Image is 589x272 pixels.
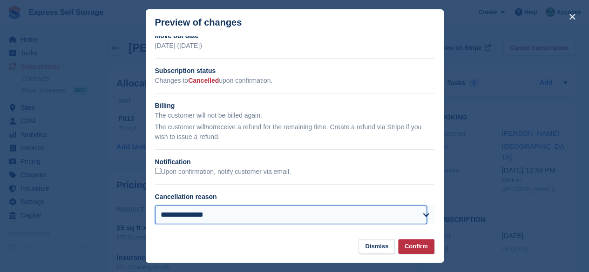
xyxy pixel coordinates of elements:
[155,66,434,76] h2: Subscription status
[155,168,291,176] label: Upon confirmation, notify customer via email.
[155,17,242,28] p: Preview of changes
[565,9,580,24] button: close
[188,77,219,84] span: Cancelled
[155,122,434,142] p: The customer will receive a refund for the remaining time. Create a refund via Stripe if you wish...
[205,123,214,131] em: not
[155,41,434,51] p: [DATE] ([DATE])
[155,76,434,86] p: Changes to upon confirmation.
[155,31,434,41] h2: Move out date
[155,193,217,200] label: Cancellation reason
[155,111,434,120] p: The customer will not be billed again.
[155,168,161,174] input: Upon confirmation, notify customer via email.
[398,239,434,254] button: Confirm
[155,101,434,111] h2: Billing
[359,239,395,254] button: Dismiss
[155,157,434,167] h2: Notification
